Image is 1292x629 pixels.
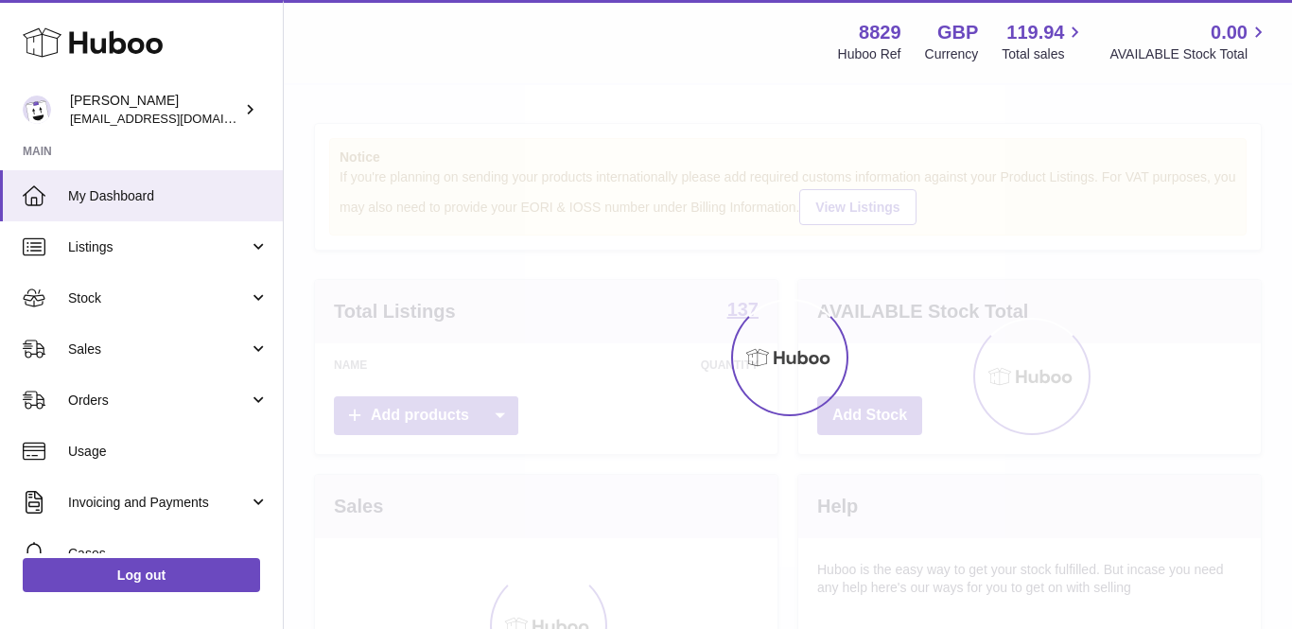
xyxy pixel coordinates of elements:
span: Orders [68,392,249,410]
div: Huboo Ref [838,45,901,63]
span: Invoicing and Payments [68,494,249,512]
span: 0.00 [1211,20,1248,45]
span: AVAILABLE Stock Total [1109,45,1269,63]
span: Usage [68,443,269,461]
div: Currency [925,45,979,63]
span: Sales [68,341,249,358]
span: Stock [68,289,249,307]
span: Listings [68,238,249,256]
strong: 8829 [859,20,901,45]
a: 0.00 AVAILABLE Stock Total [1109,20,1269,63]
a: Log out [23,558,260,592]
span: 119.94 [1006,20,1064,45]
strong: GBP [937,20,978,45]
img: commandes@kpmatech.com [23,96,51,124]
a: 119.94 Total sales [1002,20,1086,63]
div: [PERSON_NAME] [70,92,240,128]
span: [EMAIL_ADDRESS][DOMAIN_NAME] [70,111,278,126]
span: Total sales [1002,45,1086,63]
span: Cases [68,545,269,563]
span: My Dashboard [68,187,269,205]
